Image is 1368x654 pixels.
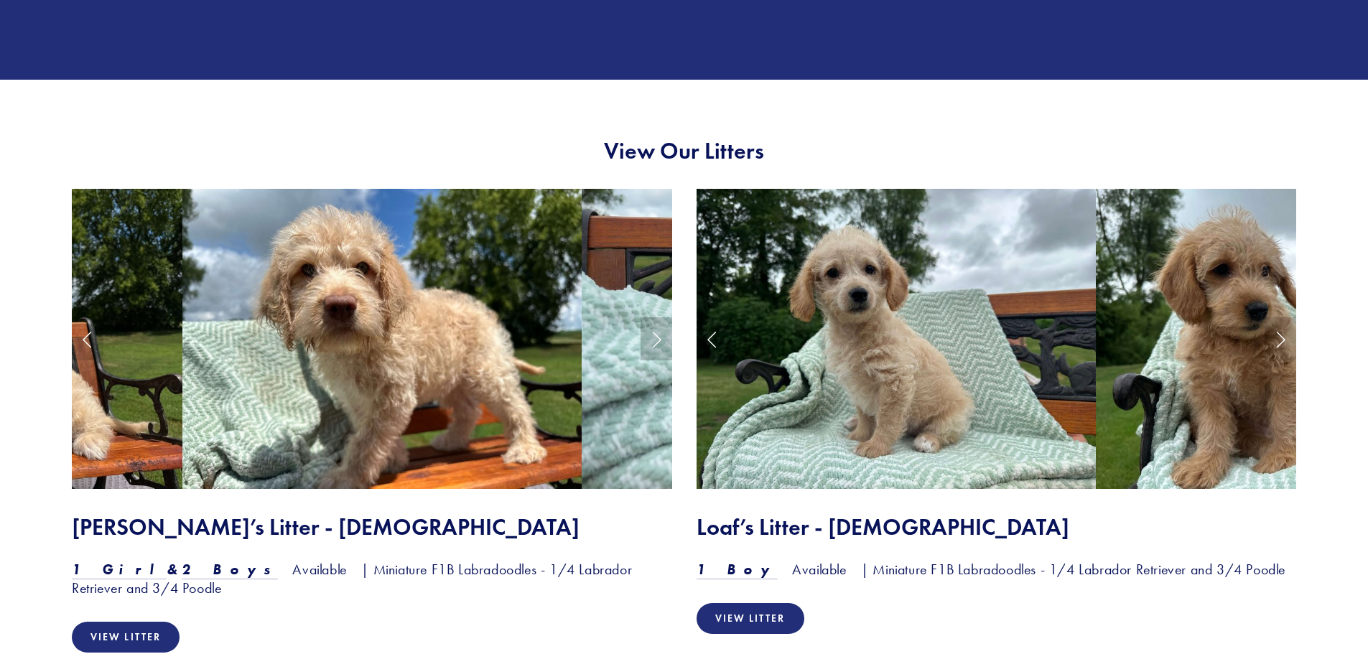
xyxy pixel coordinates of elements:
em: & [167,561,182,578]
a: Previous Slide [72,317,103,360]
h2: [PERSON_NAME]’s Litter - [DEMOGRAPHIC_DATA] [72,513,672,541]
img: Darth Vader 9.jpg [182,189,582,489]
a: Next Slide [1265,317,1296,360]
img: Obi-Wan 9.jpg [582,189,982,489]
h3: Available | Miniature F1B Labradoodles - 1/4 Labrador Retriever and 3/4 Poodle [72,560,672,597]
img: Honeybun 8.jpg [697,189,1097,489]
em: 2 Boys [182,561,278,578]
a: Next Slide [641,317,672,360]
h3: Available | Miniature F1B Labradoodles - 1/4 Labrador Retriever and 3/4 Poodle [697,560,1297,579]
h2: View Our Litters [72,137,1296,164]
a: 2 Boys [182,561,278,579]
a: 1 Girl [72,561,167,579]
em: 1 Boy [697,561,778,578]
em: 1 Girl [72,561,167,578]
h2: Loaf’s Litter - [DEMOGRAPHIC_DATA] [697,513,1297,541]
a: View Litter [72,622,180,653]
a: Previous Slide [697,317,728,360]
a: View Litter [697,603,804,634]
a: 1 Boy [697,561,778,579]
